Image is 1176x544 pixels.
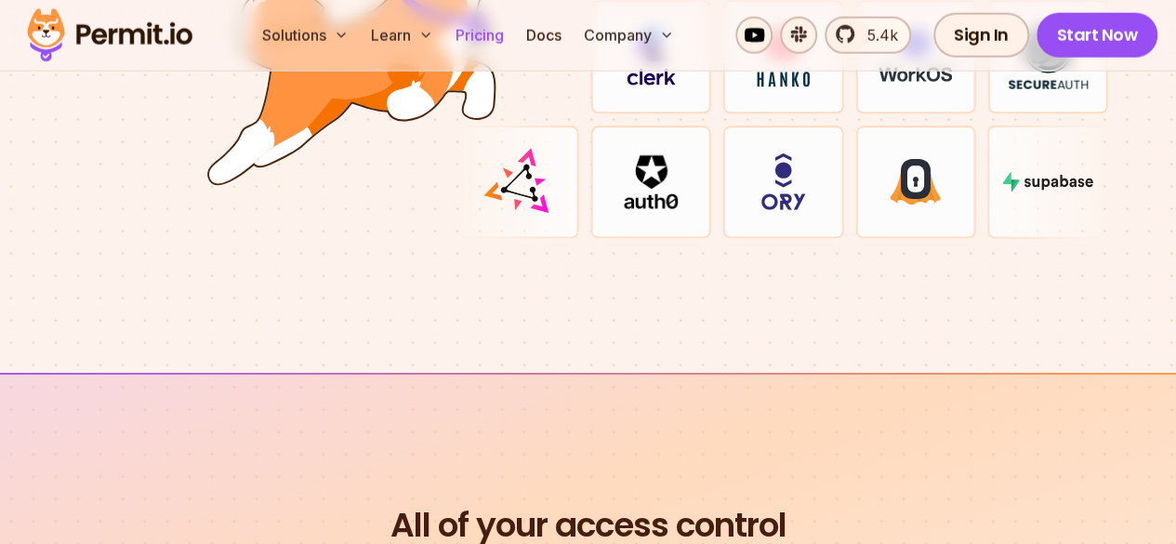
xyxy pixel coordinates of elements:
[363,17,441,54] button: Learn
[1037,13,1158,58] a: Start Now
[19,4,201,67] img: Permit logo
[448,17,511,54] a: Pricing
[825,17,911,54] a: 5.4k
[255,17,356,54] button: Solutions
[53,507,1124,544] span: All of your access control
[519,17,569,54] a: Docs
[576,17,681,54] button: Company
[856,24,898,46] span: 5.4k
[933,13,1029,58] a: Sign In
